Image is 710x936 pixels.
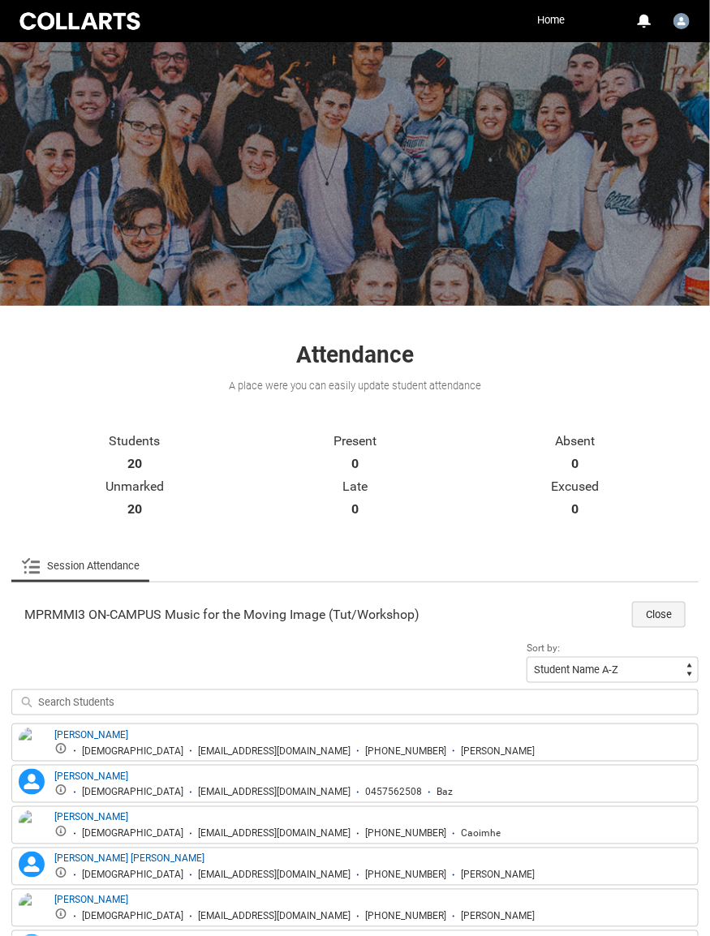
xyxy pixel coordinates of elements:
strong: 0 [351,501,359,517]
lightning-icon: Bailey McKellar [19,769,45,795]
span: MPRMMI3 ON-CAMPUS Music for the Moving Image (Tut/Workshop) [24,607,420,623]
a: [PERSON_NAME] [54,771,128,782]
p: Present [245,433,466,449]
strong: 0 [572,456,579,472]
span: Sort by: [527,642,560,654]
div: [EMAIL_ADDRESS][DOMAIN_NAME] [198,787,351,799]
div: [DEMOGRAPHIC_DATA] [82,869,183,882]
div: [PHONE_NUMBER] [365,828,446,840]
a: [PERSON_NAME] [54,729,128,741]
strong: 0 [572,501,579,517]
a: [PERSON_NAME] [PERSON_NAME] [54,853,204,865]
div: [DEMOGRAPHIC_DATA] [82,745,183,758]
div: [EMAIL_ADDRESS][DOMAIN_NAME] [198,828,351,840]
a: [PERSON_NAME] [54,895,128,906]
div: [DEMOGRAPHIC_DATA] [82,911,183,923]
div: [DEMOGRAPHIC_DATA] [82,787,183,799]
input: Search Students [11,689,699,715]
p: Excused [465,479,686,495]
a: [PERSON_NAME] [54,812,128,823]
div: [EMAIL_ADDRESS][DOMAIN_NAME] [198,869,351,882]
div: [EMAIL_ADDRESS][DOMAIN_NAME] [198,745,351,758]
div: [PHONE_NUMBER] [365,745,446,758]
strong: 20 [127,456,142,472]
p: Late [245,479,466,495]
img: Faculty.aharding [673,13,690,29]
div: [PERSON_NAME] [461,911,535,923]
p: Students [24,433,245,449]
strong: 20 [127,501,142,517]
div: [PERSON_NAME] [461,745,535,758]
button: User Profile Faculty.aharding [669,6,694,32]
div: [EMAIL_ADDRESS][DOMAIN_NAME] [198,911,351,923]
div: [DEMOGRAPHIC_DATA] [82,828,183,840]
a: Home [533,8,569,32]
img: Alexander Tsukakoshi [19,728,45,763]
div: A place were you can easily update student attendance [10,378,700,394]
div: Caoimhe [461,828,501,840]
div: 0457562508 [365,787,422,799]
button: Close [632,602,686,628]
div: [PERSON_NAME] [461,869,535,882]
strong: 0 [351,456,359,472]
img: Daniel Muggli [19,893,45,929]
li: Session Attendance [11,550,149,582]
a: Session Attendance [21,550,140,582]
lightning-icon: Cooper Eason [19,852,45,878]
div: [PHONE_NUMBER] [365,911,446,923]
img: Caoimhe Mahoney [19,810,45,846]
p: Absent [465,433,686,449]
div: Baz [437,787,453,799]
div: [PHONE_NUMBER] [365,869,446,882]
span: Attendance [296,341,414,368]
p: Unmarked [24,479,245,495]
